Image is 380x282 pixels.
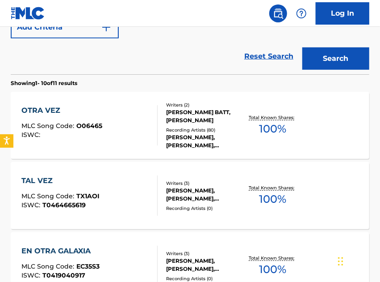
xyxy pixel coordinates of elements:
[335,239,380,282] iframe: Chat Widget
[11,92,369,159] a: OTRA VEZMLC Song Code:O06465ISWC:Writers (2)[PERSON_NAME] BATT, [PERSON_NAME]Recording Artists (8...
[11,162,369,229] a: TAL VEZMLC Song Code:TX1AOIISWC:T0464665619Writers (3)[PERSON_NAME], [PERSON_NAME], [PERSON_NAME]...
[166,275,243,282] div: Recording Artists ( 0 )
[273,8,284,19] img: search
[296,8,307,19] img: help
[21,105,102,116] div: OTRA VEZ
[269,4,287,22] a: Public Search
[249,255,296,261] p: Total Known Shares:
[259,191,286,207] span: 100 %
[101,22,112,33] img: 9d2ae6d4665cec9f34b9.svg
[316,2,369,25] a: Log In
[21,131,42,139] span: ISWC :
[11,7,45,20] img: MLC Logo
[302,47,369,70] button: Search
[249,114,296,121] p: Total Known Shares:
[21,201,42,209] span: ISWC :
[11,16,119,38] button: Add Criteria
[21,271,42,279] span: ISWC :
[76,262,100,270] span: EC35S3
[338,248,343,275] div: Drag
[42,271,85,279] span: T0419040917
[166,187,243,203] div: [PERSON_NAME], [PERSON_NAME], [PERSON_NAME]
[166,257,243,273] div: [PERSON_NAME], [PERSON_NAME], [PERSON_NAME]
[240,47,298,66] a: Reset Search
[42,201,86,209] span: T0464665619
[259,261,286,278] span: 100 %
[21,192,76,200] span: MLC Song Code :
[21,175,100,186] div: TAL VEZ
[166,127,243,133] div: Recording Artists ( 80 )
[166,102,243,108] div: Writers ( 2 )
[166,108,243,124] div: [PERSON_NAME] BATT, [PERSON_NAME]
[21,246,100,256] div: EN OTRA GALAXIA
[11,79,77,87] p: Showing 1 - 10 of 11 results
[21,262,76,270] span: MLC Song Code :
[292,4,310,22] div: Help
[166,180,243,187] div: Writers ( 3 )
[76,192,100,200] span: TX1AOI
[166,133,243,150] div: [PERSON_NAME], [PERSON_NAME], [PERSON_NAME], [PERSON_NAME], [PERSON_NAME]
[76,122,102,130] span: O06465
[166,250,243,257] div: Writers ( 3 )
[21,122,76,130] span: MLC Song Code :
[259,121,286,137] span: 100 %
[166,205,243,212] div: Recording Artists ( 0 )
[249,184,296,191] p: Total Known Shares:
